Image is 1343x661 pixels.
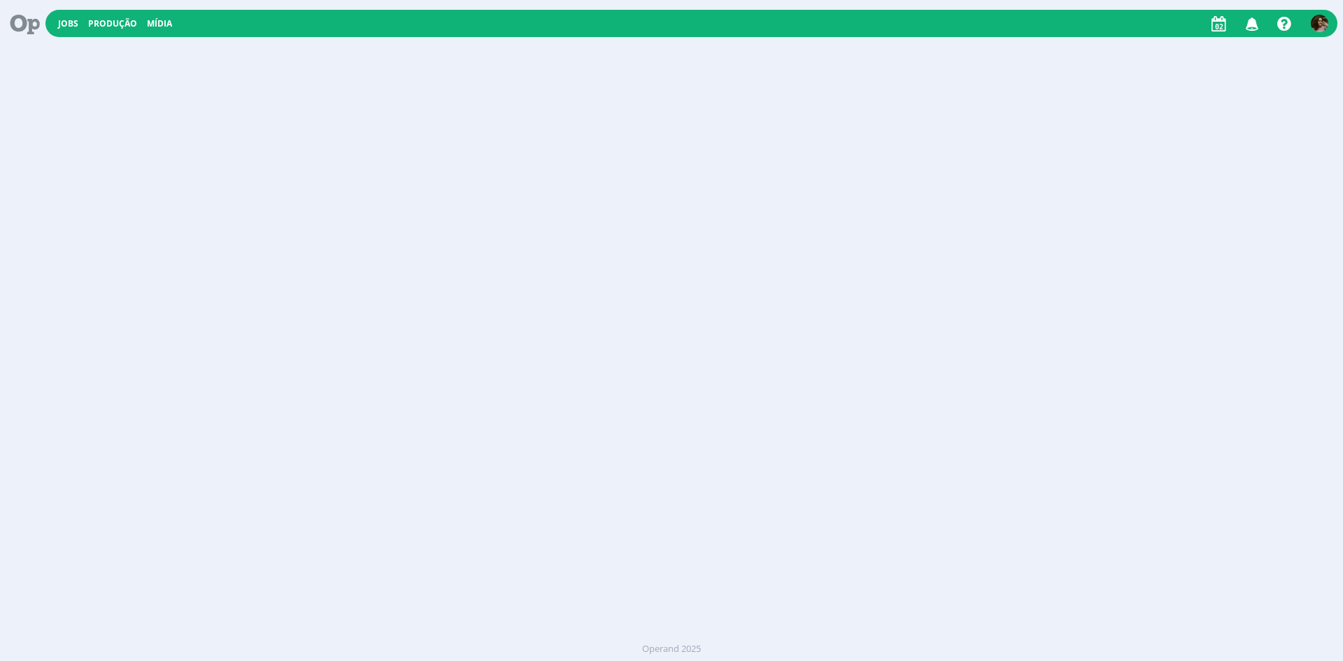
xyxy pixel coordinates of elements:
[88,17,137,29] a: Produção
[54,18,83,29] button: Jobs
[58,17,78,29] a: Jobs
[1310,11,1329,36] button: N
[1311,15,1328,32] img: N
[143,18,176,29] button: Mídia
[84,18,141,29] button: Produção
[147,17,172,29] a: Mídia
